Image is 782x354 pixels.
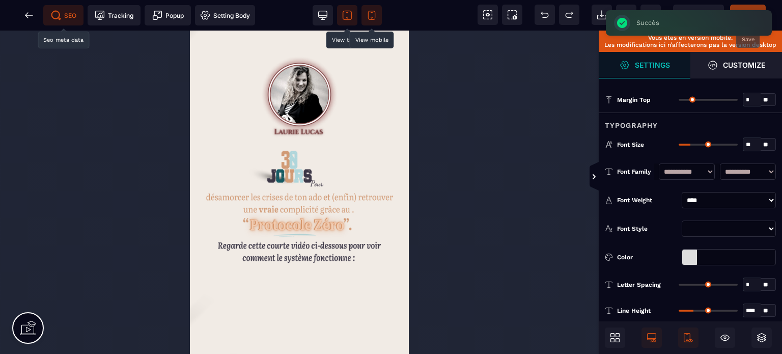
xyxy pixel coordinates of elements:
[673,5,724,25] span: Preview
[678,328,699,348] span: Mobile Only
[690,52,782,78] span: Open Style Manager
[95,10,133,20] span: Tracking
[617,96,651,104] span: Margin Top
[599,113,782,131] div: Typography
[604,41,777,48] p: Les modifications ici n’affecterons pas la version desktop
[200,10,250,20] span: Setting Body
[641,328,662,348] span: Desktop Only
[751,328,772,348] span: Open Layers
[617,141,644,149] span: Font Size
[599,52,690,78] span: Settings
[617,307,651,315] span: Line Height
[617,224,678,234] div: Font Style
[715,328,735,348] span: Hide/Show Block
[62,16,158,112] img: cab5a42c295d5bafcf13f0ad9a434451_laurie_lucas.png
[502,5,522,25] span: Screenshot
[617,281,661,289] span: Letter Spacing
[51,10,76,20] span: SEO
[617,195,678,205] div: Font Weight
[605,328,625,348] span: Open Blocks
[617,252,678,262] div: Color
[723,61,765,69] strong: Customize
[11,112,208,239] img: 54c327589b06aac11cc22916e0da0661_30J_1.png
[635,61,670,69] strong: Settings
[604,34,777,41] p: Vous êtes en version mobile.
[617,167,654,177] div: Font Family
[478,5,498,25] span: View components
[152,10,184,20] span: Popup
